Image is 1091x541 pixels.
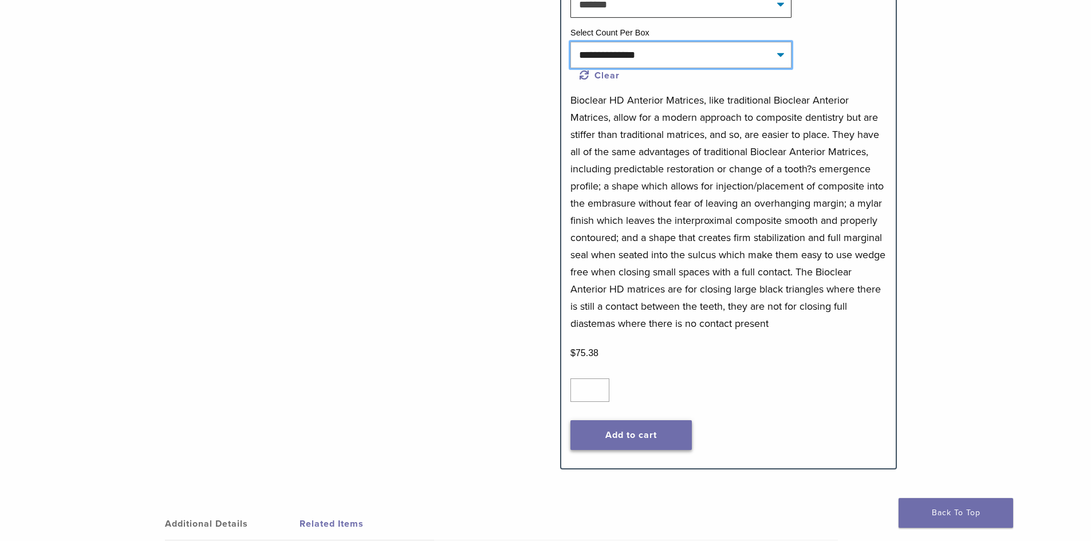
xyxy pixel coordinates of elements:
span: $ [570,348,576,358]
button: Add to cart [570,420,692,450]
a: Additional Details [165,508,300,540]
a: Clear [580,70,620,81]
bdi: 75.38 [570,348,598,358]
label: Select Count Per Box [570,28,649,37]
p: Bioclear HD Anterior Matrices, like traditional Bioclear Anterior Matrices, allow for a modern ap... [570,92,887,332]
a: Related Items [300,508,434,540]
a: Back To Top [899,498,1013,528]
